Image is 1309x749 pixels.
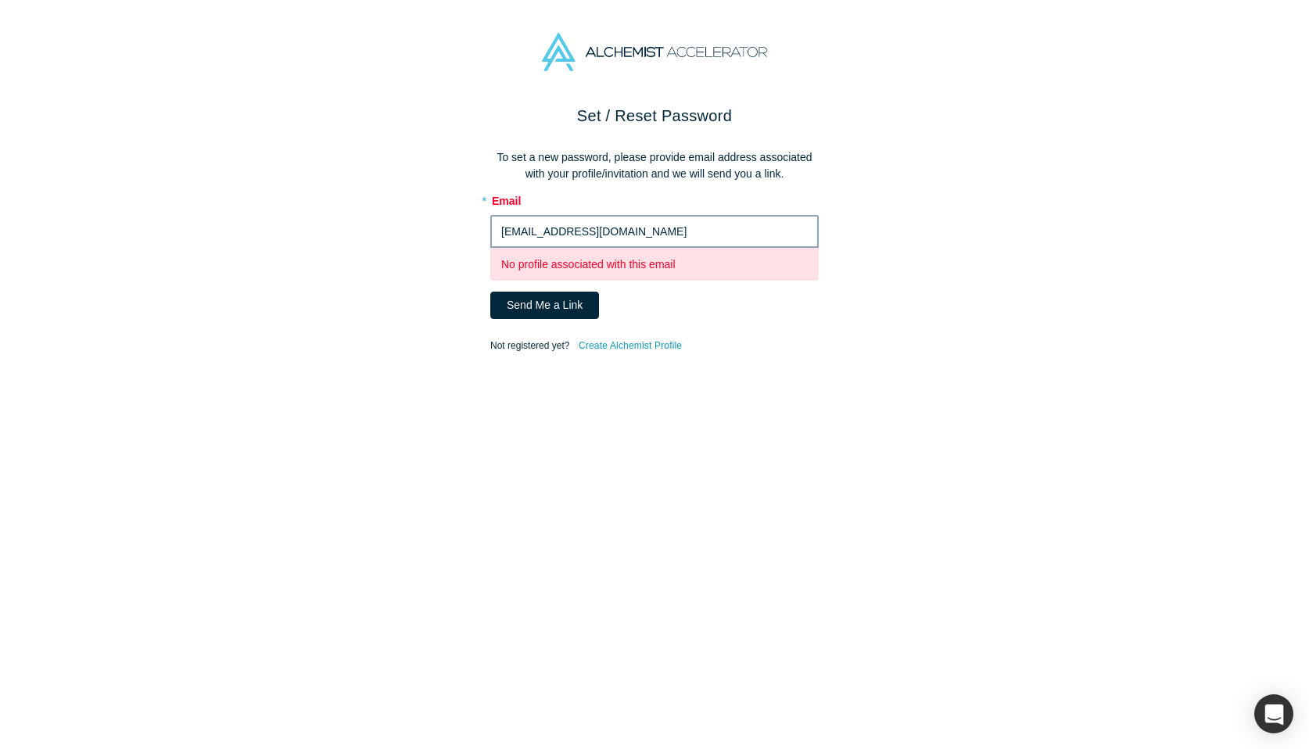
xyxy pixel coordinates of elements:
[490,292,599,319] button: Send Me a Link
[490,340,569,351] span: Not registered yet?
[25,41,38,53] img: website_grey.svg
[42,99,55,111] img: tab_domain_overview_orange.svg
[156,99,168,111] img: tab_keywords_by_traffic_grey.svg
[173,100,264,110] div: Keywords by Traffic
[490,188,819,210] label: Email
[501,256,808,273] p: No profile associated with this email
[490,104,819,127] h2: Set / Reset Password
[578,335,683,356] a: Create Alchemist Profile
[542,33,767,71] img: Alchemist Accelerator Logo
[490,149,819,182] p: To set a new password, please provide email address associated with your profile/invitation and w...
[59,100,140,110] div: Domain Overview
[25,25,38,38] img: logo_orange.svg
[41,41,172,53] div: Domain: [DOMAIN_NAME]
[44,25,77,38] div: v 4.0.25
